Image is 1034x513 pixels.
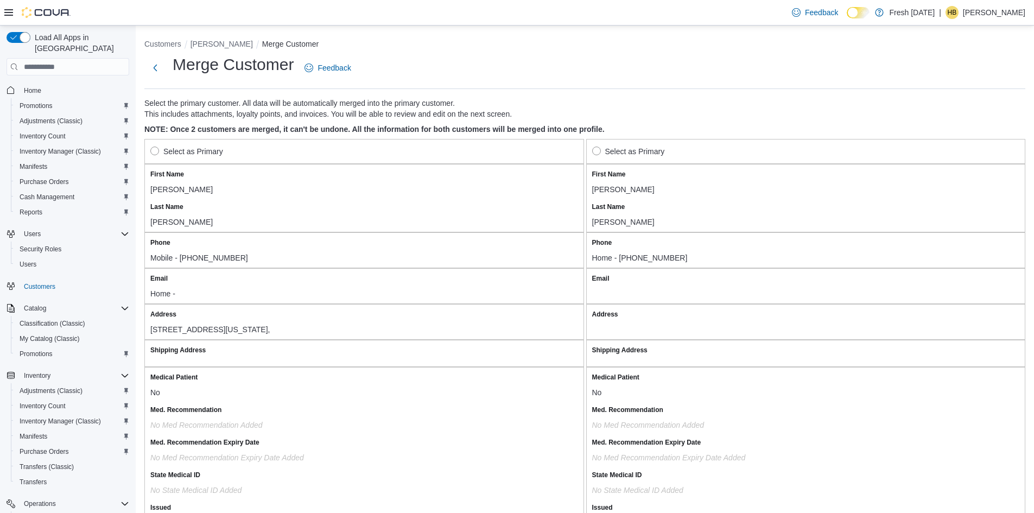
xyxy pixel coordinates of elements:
a: Customers [20,280,60,293]
a: Adjustments (Classic) [15,384,87,397]
button: Inventory Count [11,398,134,414]
label: Med. Recommendation Expiry Date [592,438,701,447]
span: Manifests [15,160,129,173]
button: Classification (Classic) [11,316,134,331]
a: Feedback [300,57,355,79]
button: Users [2,226,134,242]
a: Transfers [15,476,51,489]
img: Cova [22,7,71,18]
label: Med. Recommendation [150,406,221,414]
a: Promotions [15,347,57,360]
nav: An example of EuiBreadcrumbs [144,39,1025,52]
p: | [939,6,941,19]
button: [PERSON_NAME] [191,40,253,48]
button: Users [11,257,134,272]
label: Select as Primary [150,145,223,158]
span: Classification (Classic) [20,319,85,328]
strong: NOTE: Once 2 customers are merged, it can't be undone. All the information for both customers wil... [144,125,605,134]
a: Classification (Classic) [15,317,90,330]
a: Home [20,84,46,97]
div: [PERSON_NAME] [150,181,367,194]
button: Inventory Manager (Classic) [11,414,134,429]
span: Catalog [20,302,129,315]
a: Purchase Orders [15,175,73,188]
span: Feedback [318,62,351,73]
span: Inventory [20,369,129,382]
label: Medical Patient [150,373,198,382]
h1: Merge Customer [173,54,294,75]
label: State Medical ID [150,471,200,479]
button: Adjustments (Classic) [11,383,134,398]
a: Manifests [15,160,52,173]
span: Home [24,86,41,95]
button: Home [2,82,134,98]
button: Cash Management [11,189,134,205]
div: [STREET_ADDRESS][US_STATE], [150,321,367,334]
button: Adjustments (Classic) [11,113,134,129]
div: No Med Recommendation added [150,416,367,429]
button: Manifests [11,429,134,444]
span: Inventory Manager (Classic) [20,417,101,426]
span: Users [20,260,36,269]
label: Last Name [150,202,183,211]
a: Inventory Count [15,400,70,413]
span: Users [20,227,129,240]
div: Home - [PHONE_NUMBER] [592,249,809,262]
span: Adjustments (Classic) [15,384,129,397]
button: Users [20,227,45,240]
span: Transfers [20,478,47,486]
span: Operations [24,499,56,508]
a: Reports [15,206,47,219]
span: Cash Management [20,193,74,201]
a: Adjustments (Classic) [15,115,87,128]
span: Inventory Manager (Classic) [20,147,101,156]
label: Issued [150,503,171,512]
span: Manifests [15,430,129,443]
span: Promotions [15,99,129,112]
a: Purchase Orders [15,445,73,458]
span: Customers [20,280,129,293]
button: Inventory Count [11,129,134,144]
span: Inventory Count [20,132,66,141]
a: Inventory Manager (Classic) [15,145,105,158]
label: Med. Recommendation [592,406,663,414]
span: Inventory Count [15,400,129,413]
span: Catalog [24,304,46,313]
button: My Catalog (Classic) [11,331,134,346]
div: No State Medical ID added [592,482,809,495]
label: Med. Recommendation Expiry Date [150,438,259,447]
a: Security Roles [15,243,66,256]
span: Security Roles [20,245,61,254]
div: Harley Bialczyk [946,6,959,19]
div: No Med Recommendation Expiry Date added [150,449,367,462]
button: Operations [20,497,60,510]
a: Inventory Manager (Classic) [15,415,105,428]
button: Promotions [11,346,134,362]
button: Transfers (Classic) [11,459,134,474]
span: Promotions [20,102,53,110]
span: Promotions [15,347,129,360]
button: Promotions [11,98,134,113]
button: Customers [2,278,134,294]
button: Catalog [20,302,50,315]
span: Reports [20,208,42,217]
label: Email [150,274,168,283]
label: Shipping Address [592,346,648,354]
span: Inventory Count [20,402,66,410]
a: Feedback [788,2,842,23]
button: Reports [11,205,134,220]
a: Users [15,258,41,271]
label: Issued [592,503,613,512]
a: Cash Management [15,191,79,204]
span: My Catalog (Classic) [20,334,80,343]
div: [PERSON_NAME] [592,213,809,226]
label: Last Name [592,202,625,211]
span: HB [948,6,957,19]
button: Purchase Orders [11,174,134,189]
div: No State Medical ID added [150,482,367,495]
div: [PERSON_NAME] [592,181,809,194]
span: Inventory [24,371,50,380]
span: Adjustments (Classic) [15,115,129,128]
span: Home [20,83,129,97]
